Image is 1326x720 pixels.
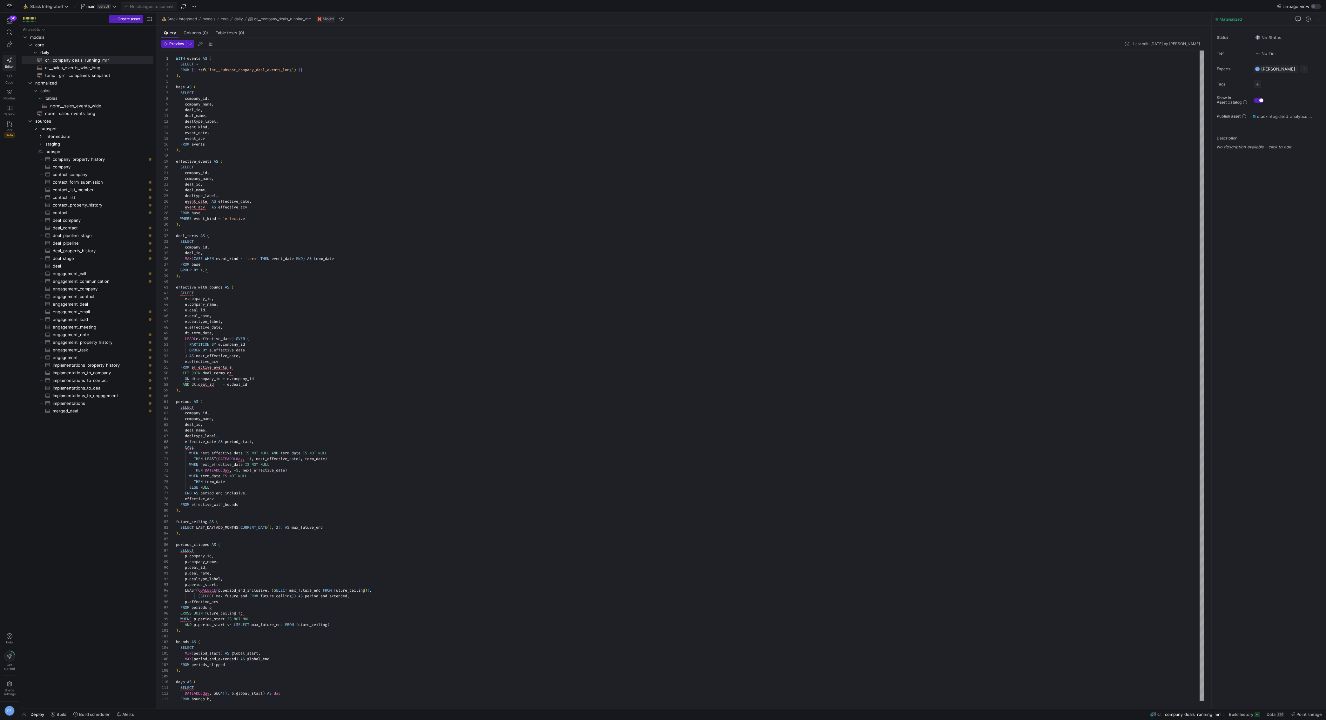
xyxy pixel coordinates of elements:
[185,182,200,187] span: deal_id
[22,384,153,392] a: implamentations_to_deal​​​​​​​​​
[22,155,153,163] div: Press SPACE to select this row.
[22,102,153,110] a: norm__sales_events_wide​​​​​​​​​​
[192,210,200,215] span: base
[22,163,153,171] div: Press SPACE to select this row.
[57,712,66,717] span: Build
[22,201,153,209] div: Press SPACE to select this row.
[53,217,146,224] span: deal_company​​​​​​​​​
[45,57,146,64] span: cr__company_deals_running_mrr​​​​​​​​​​
[167,17,197,21] span: Stack Integrated
[161,61,168,67] div: 2
[35,41,152,49] span: core
[22,94,153,102] div: Press SPACE to select this row.
[1217,114,1241,119] span: Publish asset
[22,132,153,140] div: Press SPACE to select this row.
[22,102,153,110] div: Press SPACE to select this row.
[4,706,15,716] div: DZ
[22,163,153,171] a: company​​​​​​​​​
[30,34,152,41] span: models
[86,4,96,9] span: main
[1226,709,1262,720] button: Build history
[53,308,146,316] span: engagement_email​​​​​​​​​
[53,339,146,346] span: engagement_property_history​​​​​​​​​
[192,142,205,147] span: events
[161,176,168,181] div: 22
[194,216,216,221] span: event_kind
[161,101,168,107] div: 9
[22,178,153,186] div: Press SPACE to select this row.
[176,56,185,61] span: WITH
[53,163,146,171] span: company​​​​​​​​​
[1288,709,1325,720] button: Point lineage
[22,270,153,277] a: engagement_call​​​​​​​​​
[233,15,245,23] button: daily
[1255,35,1281,40] span: No Status
[180,62,194,67] span: SELECT
[22,49,153,56] div: Press SPACE to select this row.
[53,232,146,239] span: deal_pipeline_stage​​​​​​​​​
[1217,96,1242,105] span: Show in Asset Catalog
[53,346,146,354] span: engagement_task​​​​​​​​​
[53,331,146,338] span: engagement_note​​​​​​​​​
[22,110,153,117] div: Press SPACE to select this row.
[219,15,230,23] button: core
[185,205,205,210] span: event_acv
[22,346,153,354] a: engagement_task​​​​​​​​​
[1133,42,1200,46] div: Last edit: [DATE] by [PERSON_NAME]
[185,199,207,204] span: event_date
[1264,709,1287,720] button: Data296
[1257,114,1313,119] span: stackintegrated_analytics / core / CR__COMPANY_DEALS_RUNNING_MRR
[180,216,192,221] span: WHERE
[22,87,153,94] div: Press SPACE to select this row.
[22,232,153,239] a: deal_pipeline_stage​​​​​​​​​
[53,323,146,331] span: engagement_meeting​​​​​​​​​
[220,159,223,164] span: (
[198,67,205,72] span: ref
[40,87,152,94] span: sales
[40,125,152,132] span: hubspot
[22,277,153,285] a: engagement_communication​​​​​​​​​
[22,331,153,338] a: engagement_note​​​​​​​​​
[207,130,209,135] span: ,
[205,67,207,72] span: (
[1217,144,1323,149] p: No description available - click to edit
[161,130,168,136] div: 14
[185,176,212,181] span: company_name
[22,354,153,361] a: engagement​​​​​​​​​
[22,407,153,415] a: merged_deal​​​​​​​​​
[185,193,216,198] span: dealtype_label
[45,140,152,148] span: staging
[53,285,146,293] span: engagement_company​​​​​​​​​
[161,199,168,204] div: 26
[22,361,153,369] a: implamentations_property_history​​​​​​​​​
[218,216,220,221] span: =
[1277,712,1284,717] div: 296
[53,278,146,285] span: engagement_communication​​​​​​​​​
[200,182,203,187] span: ,
[45,133,152,140] span: intermediate
[22,171,153,178] div: Press SPACE to select this row.
[53,171,146,178] span: contact_company​​​​​​​​​
[53,362,146,369] span: implamentations_property_history​​​​​​​​​
[203,56,207,61] span: AS
[53,209,146,216] span: contact​​​​​​​​​
[4,132,15,138] span: Beta
[22,148,153,155] div: Press SPACE to select this row.
[207,96,209,101] span: ,
[249,199,252,204] span: ,
[161,210,168,216] div: 28
[185,187,205,193] span: deal_name
[3,688,16,696] span: Space settings
[201,15,217,23] button: models
[53,156,146,163] span: company_property_history​​​​​​​​​
[22,194,153,201] div: Press SPACE to select this row.
[214,159,218,164] span: AS
[9,16,17,21] div: 66
[22,392,153,399] a: implamentations_to_engagement​​​​​​​​​
[35,79,152,87] span: normalized
[53,407,146,415] span: merged_deal​​​​​​​​​
[185,119,216,124] span: dealtype_label
[71,709,112,720] button: Build scheduler
[45,95,152,102] span: tables
[79,2,118,10] button: maindefault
